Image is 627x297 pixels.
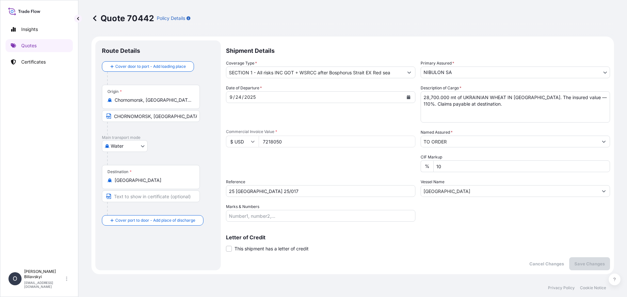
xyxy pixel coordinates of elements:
a: Cookie Notice [580,285,606,290]
button: Cover door to port - Add loading place [102,61,194,72]
div: year, [244,93,256,101]
input: Destination [115,177,192,184]
label: Reference [226,179,245,185]
button: Cancel Changes [524,257,569,270]
span: Date of Departure [226,85,262,91]
p: Main transport mode [102,135,214,140]
a: Quotes [6,39,73,52]
div: day, [235,93,242,101]
button: NIBULON SA [421,67,610,78]
button: Cover port to door - Add place of discharge [102,215,203,226]
div: month, [229,93,233,101]
input: Text to appear on certificate [102,110,200,122]
input: Text to appear on certificate [102,190,200,202]
input: Origin [115,97,192,103]
input: Your internal reference [226,185,415,197]
input: Enter percentage between 0 and 10% [433,160,610,172]
label: Description of Cargo [421,85,461,91]
p: Cancel Changes [529,260,564,267]
button: Calendar [403,92,414,102]
span: Cover port to door - Add place of discharge [115,217,195,224]
p: Policy Details [157,15,185,22]
span: Primary Assured [421,60,454,67]
input: Number1, number2,... [226,210,415,222]
button: Save Changes [569,257,610,270]
p: Quote 70442 [91,13,154,23]
div: Origin [107,89,122,94]
a: Certificates [6,55,73,68]
div: % [421,160,433,172]
input: Select coverage type [226,67,403,78]
label: Named Assured [421,129,453,136]
p: Route Details [102,47,140,55]
a: Privacy Policy [548,285,575,290]
span: Commercial Invoice Value [226,129,415,134]
input: Type amount [259,136,415,147]
p: Certificates [21,59,46,65]
span: Cover door to port - Add loading place [115,63,186,70]
span: Water [111,143,123,149]
button: Show suggestions [598,136,610,147]
button: Select transport [102,140,148,152]
input: Type to search vessel name or IMO [421,185,598,197]
p: Insights [21,26,38,33]
div: Destination [107,169,132,174]
div: / [233,93,235,101]
button: Show suggestions [403,67,415,78]
p: Save Changes [574,260,605,267]
p: Shipment Details [226,40,610,60]
textarea: 28,700.000 mt of UKRAINIAN WHEAT IN [GEOGRAPHIC_DATA]. The insured value — 110%. Claims payable a... [421,91,610,123]
p: [EMAIL_ADDRESS][DOMAIN_NAME] [24,281,65,289]
input: Full name [421,136,598,147]
div: / [242,93,244,101]
p: Letter of Credit [226,235,610,240]
label: Coverage Type [226,60,257,67]
p: Quotes [21,42,37,49]
span: NIBULON SA [424,69,452,76]
span: O [13,275,17,282]
label: Marks & Numbers [226,203,259,210]
a: Insights [6,23,73,36]
button: Show suggestions [598,185,610,197]
label: Vessel Name [421,179,444,185]
label: CIF Markup [421,154,442,160]
p: [PERSON_NAME] Biliavskyi [24,269,65,279]
span: This shipment has a letter of credit [234,245,309,252]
